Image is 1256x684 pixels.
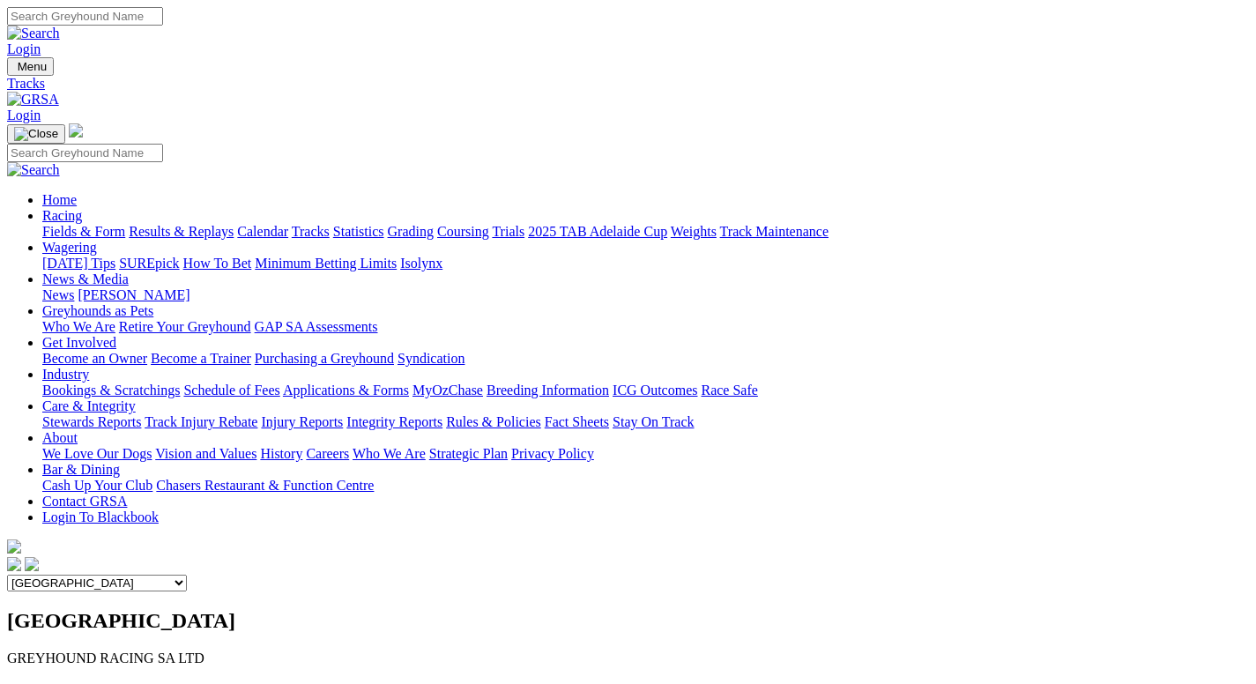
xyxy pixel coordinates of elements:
a: Chasers Restaurant & Function Centre [156,478,374,493]
a: Careers [306,446,349,461]
img: logo-grsa-white.png [7,539,21,554]
div: Industry [42,383,1249,398]
img: Search [7,26,60,41]
a: Breeding Information [487,383,609,398]
a: Cash Up Your Club [42,478,152,493]
a: News & Media [42,271,129,286]
a: Results & Replays [129,224,234,239]
a: Stewards Reports [42,414,141,429]
button: Toggle navigation [7,124,65,144]
a: Care & Integrity [42,398,136,413]
div: Bar & Dining [42,478,1249,494]
a: Strategic Plan [429,446,508,461]
a: Racing [42,208,82,223]
h2: [GEOGRAPHIC_DATA] [7,609,1249,633]
input: Search [7,144,163,162]
a: Track Injury Rebate [145,414,257,429]
a: Industry [42,367,89,382]
a: Vision and Values [155,446,256,461]
a: Privacy Policy [511,446,594,461]
a: Bar & Dining [42,462,120,477]
a: Login [7,41,41,56]
div: Greyhounds as Pets [42,319,1249,335]
a: ICG Outcomes [613,383,697,398]
a: Home [42,192,77,207]
a: Get Involved [42,335,116,350]
a: Integrity Reports [346,414,442,429]
a: Who We Are [353,446,426,461]
button: Toggle navigation [7,57,54,76]
a: [DATE] Tips [42,256,115,271]
a: Race Safe [701,383,757,398]
a: Grading [388,224,434,239]
a: We Love Our Dogs [42,446,152,461]
a: Injury Reports [261,414,343,429]
a: Isolynx [400,256,442,271]
a: Bookings & Scratchings [42,383,180,398]
a: [PERSON_NAME] [78,287,190,302]
a: Tracks [292,224,330,239]
a: How To Bet [183,256,252,271]
img: Close [14,127,58,141]
img: twitter.svg [25,557,39,571]
a: Greyhounds as Pets [42,303,153,318]
a: Rules & Policies [446,414,541,429]
a: Who We Are [42,319,115,334]
a: SUREpick [119,256,179,271]
a: Statistics [333,224,384,239]
a: Weights [671,224,717,239]
a: Retire Your Greyhound [119,319,251,334]
img: GRSA [7,92,59,108]
a: Wagering [42,240,97,255]
span: Menu [18,60,47,73]
a: Coursing [437,224,489,239]
a: Login [7,108,41,123]
div: Care & Integrity [42,414,1249,430]
img: Search [7,162,60,178]
div: About [42,446,1249,462]
img: logo-grsa-white.png [69,123,83,138]
a: Trials [492,224,524,239]
a: 2025 TAB Adelaide Cup [528,224,667,239]
a: Become an Owner [42,351,147,366]
a: About [42,430,78,445]
a: Contact GRSA [42,494,127,509]
a: GAP SA Assessments [255,319,378,334]
a: Schedule of Fees [183,383,279,398]
a: Track Maintenance [720,224,829,239]
a: Fact Sheets [545,414,609,429]
a: Minimum Betting Limits [255,256,397,271]
a: History [260,446,302,461]
a: Fields & Form [42,224,125,239]
div: News & Media [42,287,1249,303]
a: News [42,287,74,302]
a: Calendar [237,224,288,239]
a: Purchasing a Greyhound [255,351,394,366]
a: Stay On Track [613,414,694,429]
a: Applications & Forms [283,383,409,398]
a: Tracks [7,76,1249,92]
input: Search [7,7,163,26]
a: Become a Trainer [151,351,251,366]
div: Get Involved [42,351,1249,367]
a: Syndication [398,351,464,366]
div: Racing [42,224,1249,240]
div: Wagering [42,256,1249,271]
a: MyOzChase [412,383,483,398]
img: facebook.svg [7,557,21,571]
a: Login To Blackbook [42,509,159,524]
